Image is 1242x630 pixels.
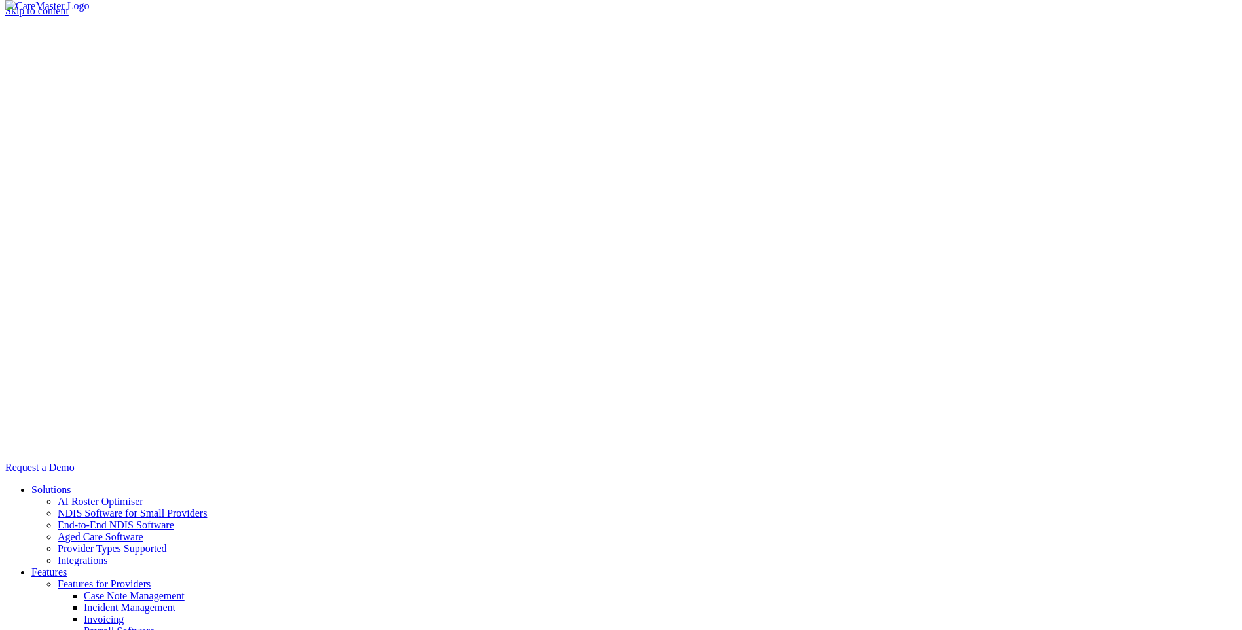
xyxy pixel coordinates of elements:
[84,614,124,625] a: Invoicing
[58,519,174,530] a: End-to-End NDIS Software
[31,566,67,578] a: Features
[58,496,143,507] a: AI Roster Optimiser
[58,555,107,566] a: Integrations
[58,578,151,589] a: Features for Providers
[58,508,207,519] a: NDIS Software for Small Providers
[31,484,71,495] a: Solutions
[84,602,175,613] a: Incident Management
[58,531,143,542] a: Aged Care Software
[58,543,167,554] a: Provider Types Supported
[5,462,75,473] a: Request a Demo
[84,590,185,601] a: Case Note Management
